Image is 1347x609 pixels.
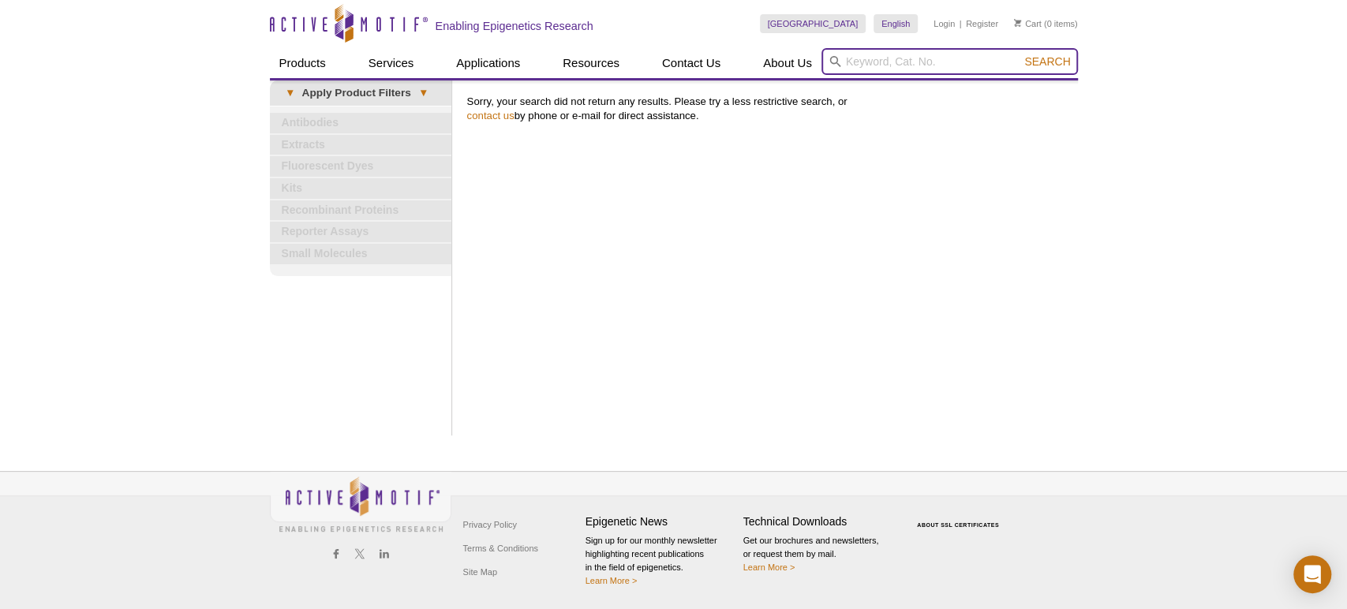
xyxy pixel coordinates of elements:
[586,515,735,529] h4: Epigenetic News
[1024,55,1070,68] span: Search
[270,48,335,78] a: Products
[1014,19,1021,27] img: Your Cart
[917,522,999,528] a: ABOUT SSL CERTIFICATES
[874,14,918,33] a: English
[821,48,1078,75] input: Keyword, Cat. No.
[459,513,521,536] a: Privacy Policy
[743,534,893,574] p: Get our brochures and newsletters, or request them by mail.
[270,113,451,133] a: Antibodies
[960,14,962,33] li: |
[270,244,451,264] a: Small Molecules
[586,534,735,588] p: Sign up for our monthly newsletter highlighting recent publications in the field of epigenetics.
[270,80,451,106] a: ▾Apply Product Filters▾
[743,515,893,529] h4: Technical Downloads
[436,19,593,33] h2: Enabling Epigenetics Research
[586,576,638,585] a: Learn More >
[934,18,955,29] a: Login
[270,178,451,199] a: Kits
[459,560,501,584] a: Site Map
[1293,555,1331,593] div: Open Intercom Messenger
[411,86,436,100] span: ▾
[1014,18,1042,29] a: Cart
[270,156,451,177] a: Fluorescent Dyes
[270,135,451,155] a: Extracts
[760,14,866,33] a: [GEOGRAPHIC_DATA]
[270,222,451,242] a: Reporter Assays
[359,48,424,78] a: Services
[467,110,514,121] a: contact us
[754,48,821,78] a: About Us
[459,536,542,560] a: Terms & Conditions
[278,86,302,100] span: ▾
[901,499,1020,534] table: Click to Verify - This site chose Symantec SSL for secure e-commerce and confidential communicati...
[966,18,998,29] a: Register
[447,48,529,78] a: Applications
[1020,54,1075,69] button: Search
[743,562,795,572] a: Learn More >
[653,48,730,78] a: Contact Us
[467,95,1070,123] p: Sorry, your search did not return any results. Please try a less restrictive search, or by phone ...
[270,200,451,221] a: Recombinant Proteins
[270,472,451,536] img: Active Motif,
[553,48,629,78] a: Resources
[1014,14,1078,33] li: (0 items)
